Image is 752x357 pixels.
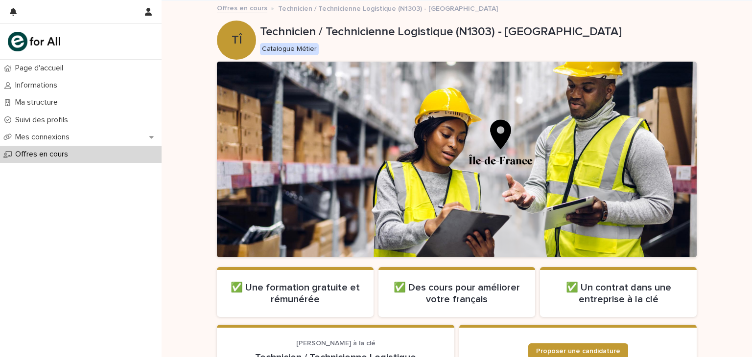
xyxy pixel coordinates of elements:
font: Offres en cours [15,150,68,158]
font: Ma structure [15,98,58,106]
font: TÎ [232,34,242,45]
font: ✅ Des cours pour améliorer votre français [394,283,522,304]
font: Technicien / Technicienne Logistique (N1303) - [GEOGRAPHIC_DATA] [278,5,498,12]
font: ✅ Un contrat dans une entreprise à la clé [566,283,674,304]
font: Catalogue Métier [262,45,317,52]
font: Technicien / Technicienne Logistique (N1303) - [GEOGRAPHIC_DATA] [260,26,622,38]
font: Suivi des profils [15,116,68,124]
img: mHINNnv7SNCQZijbaqql [8,32,60,51]
font: ✅ Une formation gratuite et rémunérée [231,283,362,304]
a: Offres en cours [217,2,267,13]
font: Page d'accueil [15,64,63,72]
font: Offres en cours [217,5,267,12]
font: Mes connexions [15,133,70,141]
font: Informations [15,81,57,89]
font: [PERSON_NAME] à la clé [296,340,376,347]
font: Proposer une candidature [536,348,620,355]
